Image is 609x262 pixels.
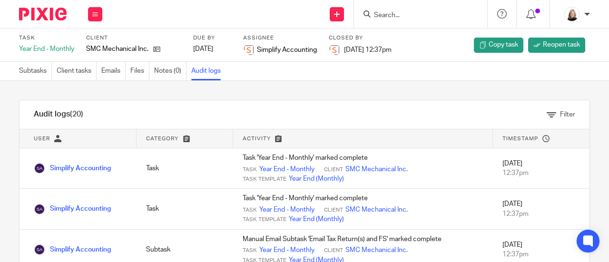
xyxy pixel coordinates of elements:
[86,44,148,54] p: SMC Mechanical Inc.
[243,166,257,174] span: Task
[560,111,575,118] span: Filter
[19,44,74,54] div: Year End - Monthly
[193,34,231,42] label: Due by
[34,136,50,141] span: User
[243,44,255,56] img: Screenshot%202023-11-29%20141159.png
[57,62,97,80] a: Client tasks
[493,189,589,229] td: [DATE]
[345,165,408,174] a: SMC Mechanical Inc.
[101,62,126,80] a: Emails
[146,136,178,141] span: Category
[34,163,45,174] img: Simplify Accounting
[502,209,580,219] div: 12:37pm
[154,62,187,80] a: Notes (0)
[345,205,408,214] a: SMC Mechanical Inc.
[233,148,493,189] td: Task 'Year End - Monthly' marked complete
[243,34,317,42] label: Assignee
[233,189,493,229] td: Task 'Year End - Monthly' marked complete
[34,165,111,172] a: Simplify Accounting
[564,7,580,22] img: Screenshot%202023-11-02%20134555.png
[543,40,580,49] span: Reopen task
[324,206,343,214] span: Client
[373,11,459,20] input: Search
[19,8,67,20] img: Pixie
[130,62,149,80] a: Files
[474,38,523,53] a: Copy task
[259,205,314,214] a: Year End - Monthly
[502,136,538,141] span: Timestamp
[329,34,392,42] label: Closed by
[259,165,314,174] a: Year End - Monthly
[329,44,340,56] img: Screenshot%202023-11-29%20141159.png
[191,62,226,80] a: Audit logs
[324,247,343,254] span: Client
[34,204,45,215] img: Simplify Accounting
[137,189,233,229] td: Task
[489,40,518,49] span: Copy task
[243,136,271,141] span: Activity
[34,244,45,255] img: Simplify Accounting
[289,214,344,224] a: Year End (Monthly)
[243,206,257,214] span: Task
[19,34,74,42] label: Task
[193,44,231,54] div: [DATE]
[344,47,392,53] span: [DATE] 12:37pm
[34,246,111,253] a: Simplify Accounting
[257,45,317,55] span: Simplify Accounting
[493,148,589,189] td: [DATE]
[34,205,111,212] a: Simplify Accounting
[243,175,286,183] span: Task Template
[324,166,343,174] span: Client
[502,250,580,259] div: 12:37pm
[502,168,580,178] div: 12:37pm
[137,148,233,189] td: Task
[243,216,286,223] span: Task Template
[259,245,314,255] a: Year End - Monthly
[345,245,408,255] a: SMC Mechanical Inc.
[289,174,344,184] a: Year End (Monthly)
[243,247,257,254] span: Task
[19,62,52,80] a: Subtasks
[528,38,585,53] a: Reopen task
[86,34,181,42] label: Client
